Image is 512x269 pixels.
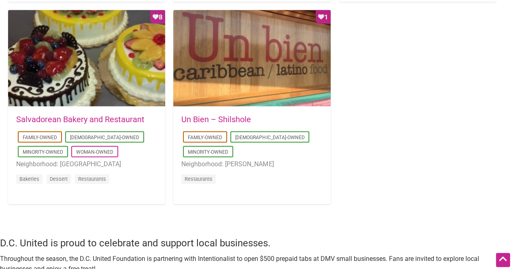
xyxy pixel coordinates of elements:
a: Un Bien – Shilshole [181,114,251,124]
a: Family-Owned [23,135,57,140]
a: Dessert [50,176,68,182]
a: Bakeries [19,176,39,182]
a: Restaurants [185,176,212,182]
li: Neighborhood: [PERSON_NAME] [181,159,322,169]
a: Minority-Owned [188,149,228,155]
a: [DEMOGRAPHIC_DATA]-Owned [235,135,304,140]
li: Neighborhood: [GEOGRAPHIC_DATA] [16,159,157,169]
a: Salvadorean Bakery and Restaurant [16,114,144,124]
a: Woman-Owned [76,149,113,155]
a: [DEMOGRAPHIC_DATA]-Owned [70,135,139,140]
a: Family-Owned [188,135,222,140]
div: Scroll Back to Top [496,253,510,267]
a: Minority-Owned [23,149,63,155]
a: Restaurants [78,176,106,182]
